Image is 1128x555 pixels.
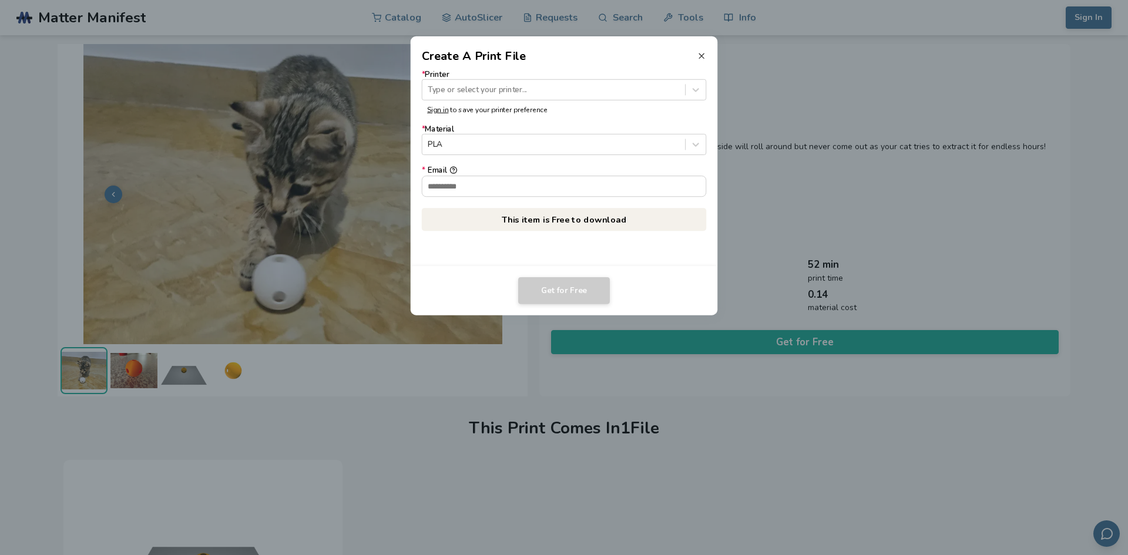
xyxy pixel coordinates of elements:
[427,105,448,114] a: Sign in
[422,48,526,65] h2: Create A Print File
[518,277,610,304] button: Get for Free
[428,85,430,94] input: *PrinterType or select your printer...
[422,208,707,231] p: This item is Free to download
[449,166,457,174] button: *Email
[427,106,701,114] p: to save your printer preference
[428,140,430,149] input: *MaterialPLA
[422,125,707,155] label: Material
[422,166,707,175] div: Email
[422,70,707,100] label: Printer
[422,176,706,196] input: *Email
